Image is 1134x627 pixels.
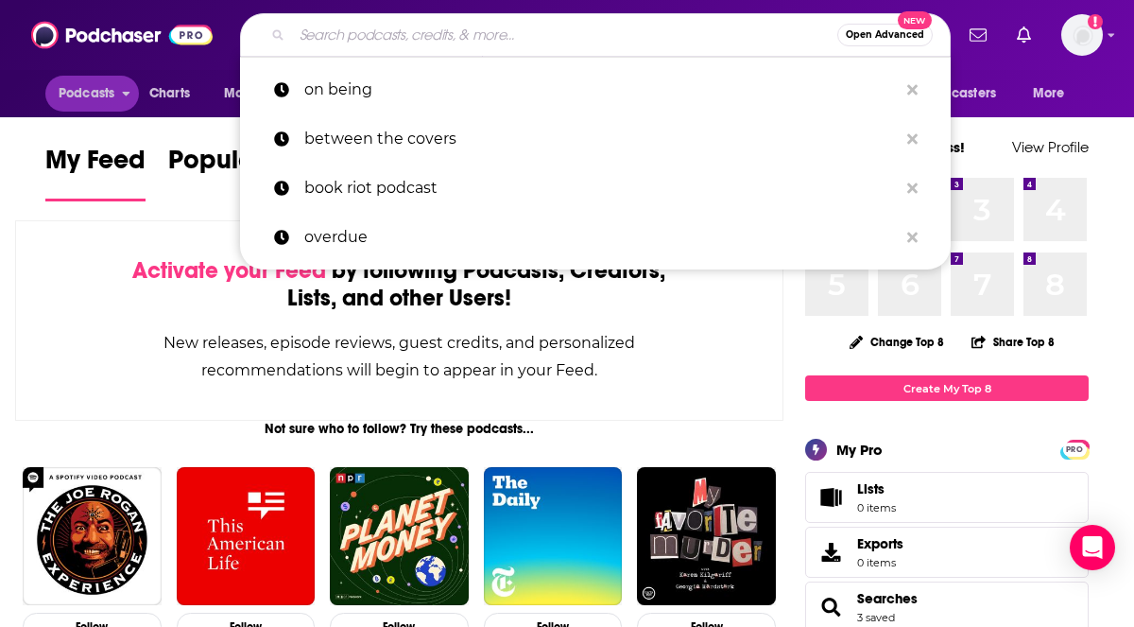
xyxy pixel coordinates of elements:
[962,19,994,51] a: Show notifications dropdown
[1088,14,1103,29] svg: Add a profile image
[330,467,469,606] img: Planet Money
[846,30,924,40] span: Open Advanced
[805,527,1089,578] a: Exports
[812,594,850,620] a: Searches
[240,114,951,164] a: between the covers
[1012,138,1089,156] a: View Profile
[1063,443,1086,457] span: PRO
[224,80,291,107] span: Monitoring
[1061,14,1103,56] span: Logged in as chonisebass
[1061,14,1103,56] img: User Profile
[1020,76,1089,112] button: open menu
[905,80,996,107] span: For Podcasters
[211,76,316,112] button: open menu
[31,17,213,53] img: Podchaser - Follow, Share and Rate Podcasts
[1033,80,1065,107] span: More
[111,257,688,312] div: by following Podcasts, Creators, Lists, and other Users!
[1063,442,1086,456] a: PRO
[837,24,933,46] button: Open AdvancedNew
[805,375,1089,401] a: Create My Top 8
[45,144,146,201] a: My Feed
[240,213,951,262] a: overdue
[857,535,903,552] span: Exports
[1061,14,1103,56] button: Show profile menu
[177,467,316,606] img: This American Life
[304,114,898,164] p: between the covers
[812,484,850,511] span: Lists
[805,472,1089,523] a: Lists
[137,76,201,112] a: Charts
[15,421,783,437] div: Not sure who to follow? Try these podcasts...
[168,144,329,187] span: Popular Feed
[292,20,837,50] input: Search podcasts, credits, & more...
[45,144,146,187] span: My Feed
[893,76,1023,112] button: open menu
[836,441,883,459] div: My Pro
[857,556,903,569] span: 0 items
[812,539,850,566] span: Exports
[132,256,326,285] span: Activate your Feed
[857,590,918,607] a: Searches
[838,330,955,354] button: Change Top 8
[149,80,190,107] span: Charts
[857,611,895,624] a: 3 saved
[45,76,139,112] button: open menu
[23,467,162,606] img: The Joe Rogan Experience
[1070,525,1115,570] div: Open Intercom Messenger
[857,501,896,514] span: 0 items
[111,329,688,384] div: New releases, episode reviews, guest credits, and personalized recommendations will begin to appe...
[304,164,898,213] p: book riot podcast
[240,13,951,57] div: Search podcasts, credits, & more...
[857,480,885,497] span: Lists
[240,65,951,114] a: on being
[240,164,951,213] a: book riot podcast
[898,11,932,29] span: New
[857,480,896,497] span: Lists
[59,80,114,107] span: Podcasts
[637,467,776,606] img: My Favorite Murder with Karen Kilgariff and Georgia Hardstark
[971,323,1056,360] button: Share Top 8
[168,144,329,201] a: Popular Feed
[304,65,898,114] p: on being
[1009,19,1039,51] a: Show notifications dropdown
[304,213,898,262] p: overdue
[484,467,623,606] img: The Daily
